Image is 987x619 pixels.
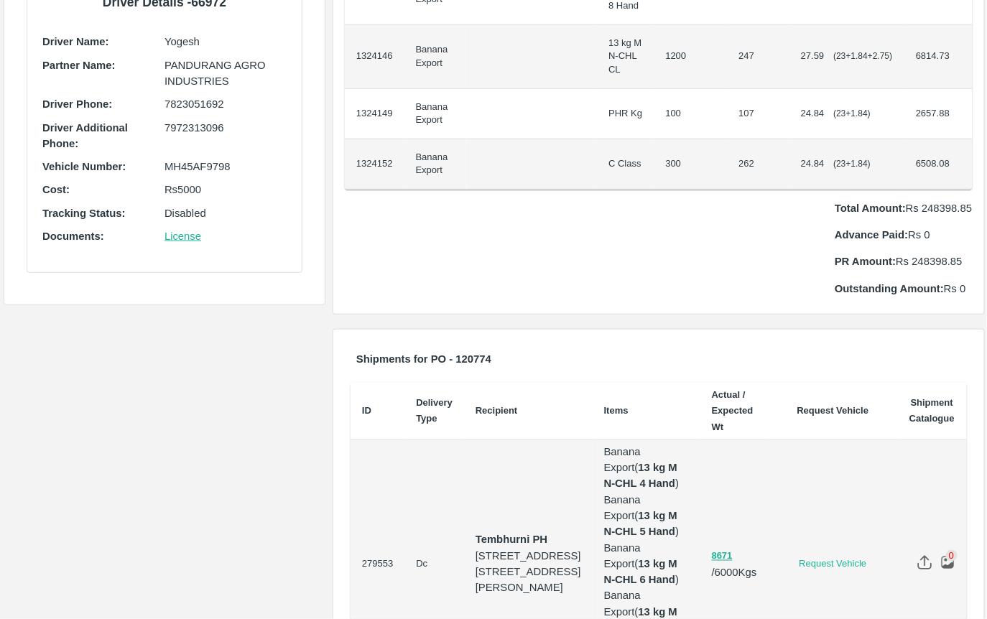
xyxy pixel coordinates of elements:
[604,541,689,589] p: Banana Export ( )
[835,203,906,214] b: Total Amount:
[164,34,287,50] p: Yogesh
[833,51,892,61] span: ( 23 + 1.84 )
[780,558,886,572] a: Request Vehicle
[42,208,125,219] b: Tracking Status:
[940,555,955,570] img: preview
[946,550,958,562] div: 0
[712,389,754,432] b: Actual / Expected Wt
[868,51,889,61] span: + 2.75
[654,89,728,139] td: 100
[909,397,955,424] b: Shipment Catalogue
[801,50,825,61] span: 27.59
[604,405,629,416] b: Items
[833,159,871,169] span: ( 23 + 1.84 )
[476,549,581,597] p: [STREET_ADDRESS] [STREET_ADDRESS][PERSON_NAME]
[835,253,972,269] p: Rs 248398.85
[654,139,728,190] td: 300
[42,122,128,149] b: Driver Additional Phone:
[835,283,944,294] b: Outstanding Amount:
[42,231,104,242] b: Documents:
[604,445,689,493] p: Banana Export ( )
[597,25,654,89] td: 13 kg M N-CHL CL
[904,25,972,89] td: 6814.73
[712,548,757,581] p: / 6000 Kgs
[604,559,680,586] b: 13 kg M N-CHL 6 Hand
[164,57,287,90] p: PANDURANG AGRO INDUSTRIES
[164,120,287,136] p: 7972313096
[797,405,869,416] b: Request Vehicle
[712,549,733,565] button: 8671
[597,89,654,139] td: PHR Kg
[362,405,371,416] b: ID
[597,139,654,190] td: C Class
[404,139,466,190] td: Banana Export
[42,98,112,110] b: Driver Phone:
[835,229,908,241] b: Advance Paid:
[345,89,404,139] td: 1324149
[835,227,972,243] p: Rs 0
[345,25,404,89] td: 1324146
[727,89,789,139] td: 107
[833,108,871,118] span: ( 23 + 1.84 )
[404,25,466,89] td: Banana Export
[835,281,972,297] p: Rs 0
[42,161,126,172] b: Vehicle Number:
[42,60,115,71] b: Partner Name:
[917,555,932,570] img: share
[835,256,896,267] b: PR Amount:
[164,231,201,242] a: License
[904,89,972,139] td: 2657.88
[604,493,689,541] p: Banana Export ( )
[476,405,518,416] b: Recipient
[164,96,287,112] p: 7823051692
[416,397,453,424] b: Delivery Type
[164,159,287,174] p: MH45AF9798
[904,139,972,190] td: 6508.08
[727,25,789,89] td: 247
[356,353,491,365] b: Shipments for PO - 120774
[476,534,547,546] strong: Tembhurni PH
[604,462,680,490] b: 13 kg M N-CHL 4 Hand
[42,184,70,195] b: Cost:
[164,205,287,221] p: Disabled
[801,158,825,169] span: 24.84
[654,25,728,89] td: 1200
[835,200,972,216] p: Rs 248398.85
[727,139,789,190] td: 262
[404,89,466,139] td: Banana Export
[345,139,404,190] td: 1324152
[42,36,108,47] b: Driver Name:
[801,108,825,118] span: 24.84
[164,182,287,197] p: Rs 5000
[604,511,680,538] b: 13 kg M N-CHL 5 Hand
